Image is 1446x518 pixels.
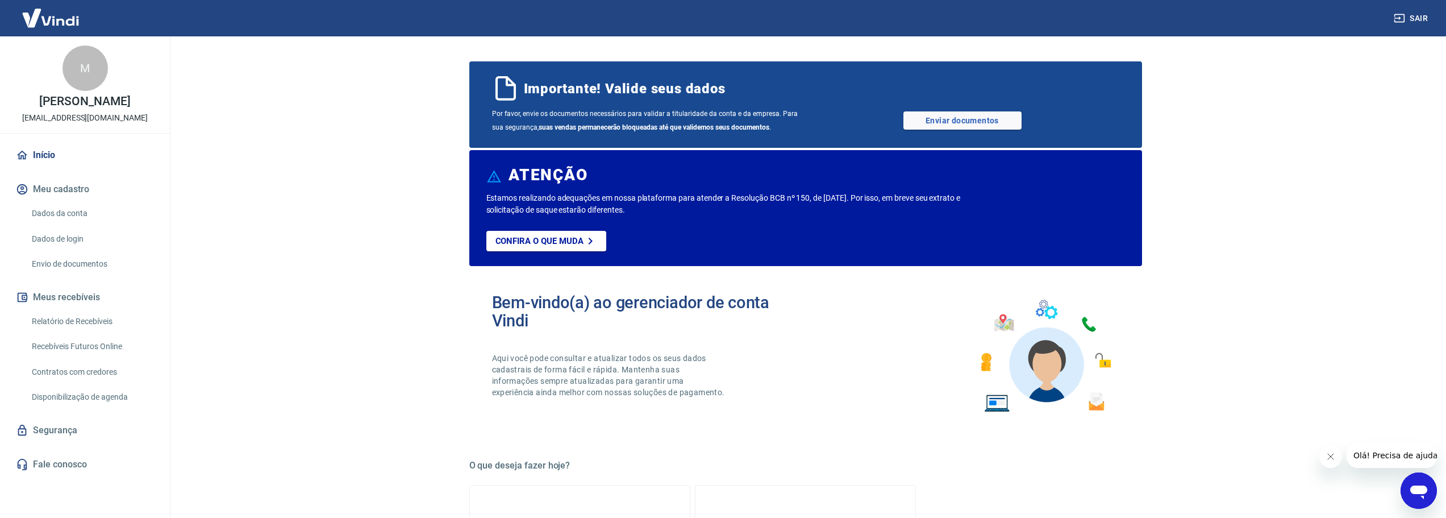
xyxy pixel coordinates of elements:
[27,202,156,225] a: Dados da conta
[14,1,87,35] img: Vindi
[39,96,130,107] p: [PERSON_NAME]
[27,386,156,409] a: Disponibilização de agenda
[539,123,769,131] b: suas vendas permanecerão bloqueadas até que validemos seus documentos
[970,293,1119,419] img: Imagem de um avatar masculino com diversos icones exemplificando as funcionalidades do gerenciado...
[1319,445,1342,468] iframe: Fechar mensagem
[492,293,806,330] h2: Bem-vindo(a) ao gerenciador de conta Vindi
[486,192,997,216] p: Estamos realizando adequações em nossa plataforma para atender a Resolução BCB nº 150, de [DATE]....
[495,236,584,246] p: Confira o que muda
[486,231,606,251] a: Confira o que muda
[1391,8,1432,29] button: Sair
[14,177,156,202] button: Meu cadastro
[27,227,156,251] a: Dados de login
[22,112,148,124] p: [EMAIL_ADDRESS][DOMAIN_NAME]
[492,353,727,398] p: Aqui você pode consultar e atualizar todos os seus dados cadastrais de forma fácil e rápida. Mant...
[7,8,95,17] span: Olá! Precisa de ajuda?
[509,169,587,181] h6: ATENÇÃO
[14,452,156,477] a: Fale conosco
[492,107,806,134] span: Por favor, envie os documentos necessários para validar a titularidade da conta e da empresa. Par...
[469,460,1142,471] h5: O que deseja fazer hoje?
[524,80,726,98] span: Importante! Valide seus dados
[27,310,156,333] a: Relatório de Recebíveis
[1401,473,1437,509] iframe: Botão para abrir a janela de mensagens
[27,252,156,276] a: Envio de documentos
[14,418,156,443] a: Segurança
[903,111,1022,130] a: Enviar documentos
[27,360,156,384] a: Contratos com credores
[14,285,156,310] button: Meus recebíveis
[62,45,108,91] div: M
[14,143,156,168] a: Início
[1347,443,1437,468] iframe: Mensagem da empresa
[27,335,156,358] a: Recebíveis Futuros Online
